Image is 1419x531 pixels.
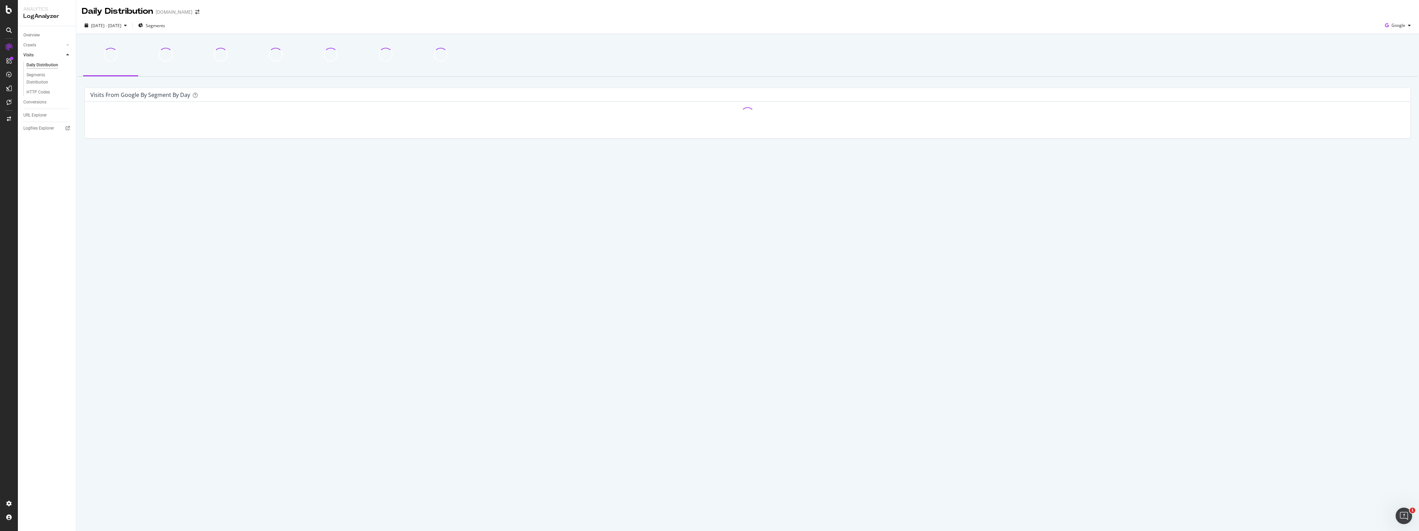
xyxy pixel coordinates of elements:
div: Visits from google by Segment by Day [90,91,190,98]
a: Crawls [23,42,64,49]
a: URL Explorer [23,112,71,119]
div: LogAnalyzer [23,12,70,20]
div: Overview [23,32,40,39]
span: [DATE] - [DATE] [91,23,121,29]
div: HTTP Codes [26,89,50,96]
div: URL Explorer [23,112,47,119]
span: Segments [146,23,165,29]
a: Overview [23,32,71,39]
button: Segments [135,20,168,31]
div: Crawls [23,42,36,49]
div: Visits [23,52,34,59]
div: Logfiles Explorer [23,125,54,132]
div: Daily Distribution [26,62,58,69]
a: Logfiles Explorer [23,125,71,132]
a: Visits [23,52,64,59]
a: HTTP Codes [26,89,71,96]
div: Analytics [23,5,70,12]
div: Daily Distribution [82,5,153,17]
div: arrow-right-arrow-left [195,10,199,14]
div: [DOMAIN_NAME] [156,9,192,15]
iframe: Intercom live chat [1396,508,1412,524]
button: Google [1382,20,1413,31]
div: Segments Distribution [26,71,65,86]
a: Daily Distribution [26,62,71,69]
span: Google [1391,22,1405,28]
div: Conversions [23,99,46,106]
a: Conversions [23,99,71,106]
span: 1 [1410,508,1415,513]
a: Segments Distribution [26,71,71,86]
button: [DATE] - [DATE] [82,20,130,31]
